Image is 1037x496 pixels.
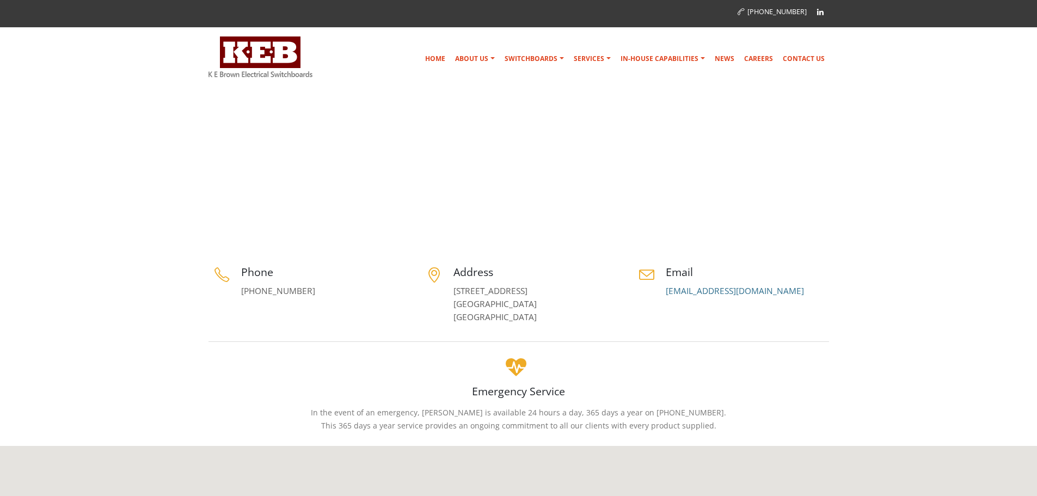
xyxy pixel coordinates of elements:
[616,48,709,70] a: In-house Capabilities
[208,406,829,432] p: In the event of an emergency, [PERSON_NAME] is available 24 hours a day, 365 days a year on [PHON...
[453,285,537,323] a: [STREET_ADDRESS][GEOGRAPHIC_DATA][GEOGRAPHIC_DATA]
[241,265,404,279] h4: Phone
[812,4,829,20] a: Linkedin
[666,285,804,297] a: [EMAIL_ADDRESS][DOMAIN_NAME]
[451,48,499,70] a: About Us
[569,48,615,70] a: Services
[778,48,829,70] a: Contact Us
[500,48,568,70] a: Switchboards
[756,192,776,201] a: Home
[738,7,807,16] a: [PHONE_NUMBER]
[453,265,617,279] h4: Address
[241,285,315,297] a: [PHONE_NUMBER]
[208,183,289,215] h1: Contact Us
[710,48,739,70] a: News
[208,384,829,399] h4: Emergency Service
[208,36,312,77] img: K E Brown Electrical Switchboards
[778,190,826,204] li: Contact Us
[740,48,777,70] a: Careers
[421,48,450,70] a: Home
[666,265,829,279] h4: Email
